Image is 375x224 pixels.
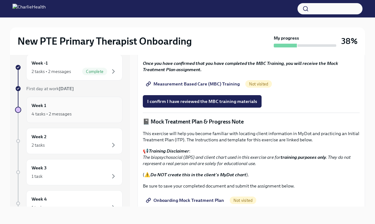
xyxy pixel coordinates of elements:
a: Week 31 task [15,159,122,185]
h3: 38% [341,36,357,47]
strong: Once you have confirmed that you have completed the MBC Training, you will receive the Mock Treat... [143,61,338,72]
p: This exercise will help you become familiar with locating client information in MyDot and practic... [143,130,360,143]
div: 1 task [32,173,42,179]
p: (⚠️ ). [143,172,360,178]
em: The biopsychosocial (BPS) and client chart used in this exercise are for . They do not represent ... [143,154,351,166]
strong: training purposes only [281,154,326,160]
strong: [DATE] [59,86,74,91]
p: 📢 : [143,148,360,167]
a: First day at work[DATE] [15,85,122,92]
div: 2 tasks • 2 messages [32,68,71,75]
img: CharlieHealth [12,4,46,14]
div: 2 tasks [32,142,45,148]
span: Onboarding Mock Treatment Plan [147,197,224,203]
h6: Week -1 [32,60,48,66]
a: Week 14 tasks • 2 messages [15,97,122,123]
h6: Week 3 [32,164,47,171]
span: Measurement Based Care (MBC) Training [147,81,240,87]
p: 📓 Mock Treatment Plan & Progress Note [143,118,360,125]
h6: Week 4 [32,196,47,202]
h2: New PTE Primary Therapist Onboarding [17,35,192,47]
span: I confirm I have reviewed the MBC training materials [147,98,257,105]
a: Onboarding Mock Treatment Plan [143,194,228,207]
a: Week 41 task [15,190,122,217]
div: 4 tasks • 2 messages [32,111,72,117]
strong: My progress [274,35,299,41]
strong: Do NOT create this in the client's MyDot chart [150,172,246,178]
button: I confirm I have reviewed the MBC training materials [143,95,262,108]
a: Week 22 tasks [15,128,122,154]
h6: Week 1 [32,102,46,109]
span: First day at work [26,86,74,91]
a: Week -12 tasks • 2 messagesComplete [15,54,122,80]
span: Not visited [245,82,272,86]
span: Complete [82,69,107,74]
a: Measurement Based Care (MBC) Training [143,78,244,90]
div: 1 task [32,204,42,211]
strong: Training Disclaimer [149,148,189,154]
p: Be sure to save your completed document and submit the assignment below. [143,183,360,189]
h6: Week 2 [32,133,47,140]
span: Not visited [230,198,256,203]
